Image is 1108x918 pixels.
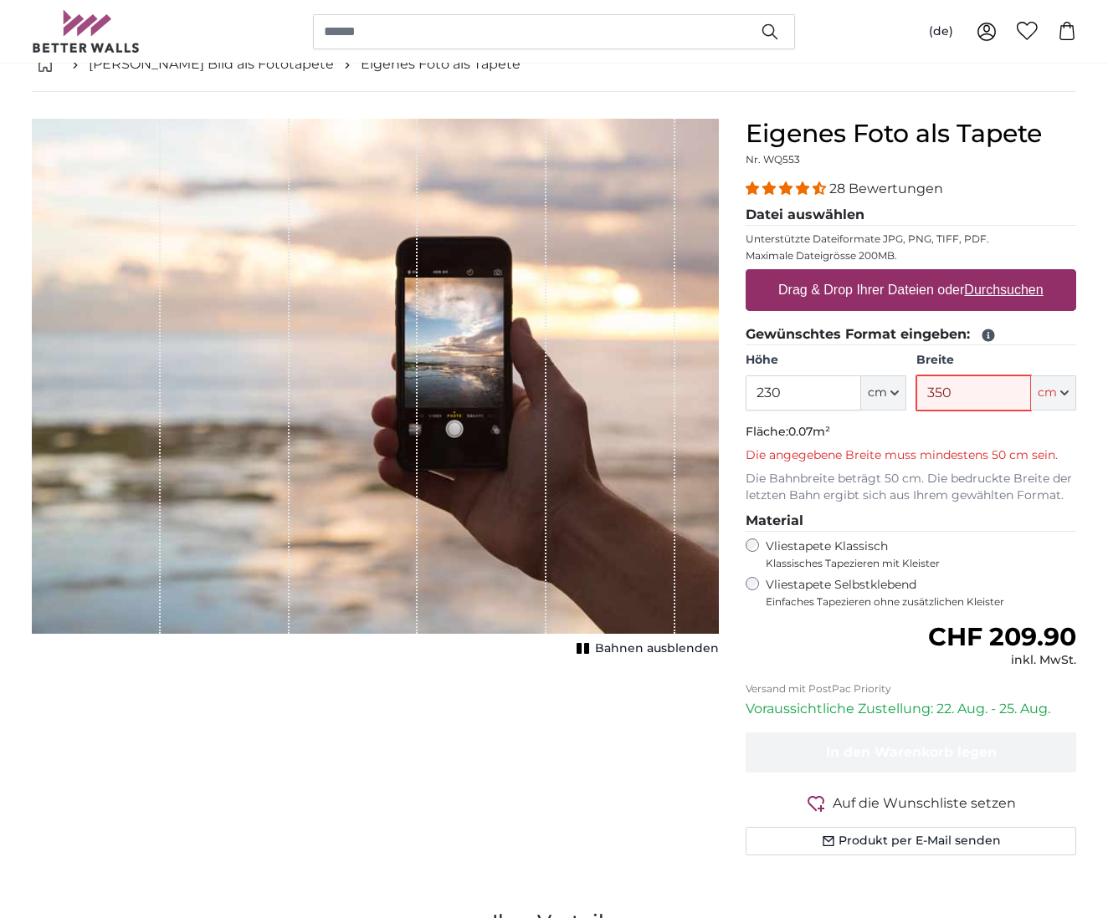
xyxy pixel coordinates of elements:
img: Betterwalls [32,10,141,53]
span: Einfaches Tapezieren ohne zusätzlichen Kleister [766,595,1076,609]
a: [PERSON_NAME] Bild als Fototapete [89,54,334,74]
span: cm [868,385,887,401]
p: Versand mit PostPac Priority [746,682,1076,696]
div: inkl. MwSt. [928,652,1076,669]
button: In den Warenkorb legen [746,732,1076,773]
label: Breite [916,352,1076,369]
label: Vliestapete Selbstklebend [766,577,1076,609]
a: Eigenes Foto als Tapete [361,54,521,74]
h1: Eigenes Foto als Tapete [746,119,1076,149]
button: cm [1031,375,1076,411]
button: Produkt per E-Mail senden [746,827,1076,855]
button: Auf die Wunschliste setzen [746,793,1076,813]
label: Drag & Drop Ihrer Dateien oder [772,273,1050,307]
p: Fläche: [746,424,1076,441]
span: Klassisches Tapezieren mit Kleister [766,557,1062,570]
button: (de) [916,17,967,47]
p: Voraussichtliche Zustellung: 22. Aug. - 25. Aug. [746,699,1076,719]
label: Höhe [746,352,905,369]
legend: Gewünschtes Format eingeben: [746,324,1076,345]
legend: Material [746,511,1076,532]
p: Maximale Dateigrösse 200MB. [746,249,1076,263]
span: Auf die Wunschliste setzen [833,793,1016,813]
span: cm [1038,385,1057,401]
span: Nr. WQ553 [746,153,800,166]
span: CHF 209.90 [928,621,1076,652]
span: Bahnen ausblenden [595,640,719,657]
label: Vliestapete Klassisch [766,538,1062,570]
legend: Datei auswählen [746,205,1076,226]
p: Die angegebene Breite muss mindestens 50 cm sein. [746,447,1076,464]
p: Unterstützte Dateiformate JPG, PNG, TIFF, PDF. [746,232,1076,246]
u: Durchsuchen [965,283,1044,297]
span: In den Warenkorb legen [826,744,997,760]
span: 0.07m² [788,424,830,439]
button: cm [861,375,906,411]
span: 28 Bewertungen [829,181,943,196]
p: Die Bahnbreite beträgt 50 cm. Die bedruckte Breite der letzten Bahn ergibt sich aus Ihrem gewählt... [746,471,1076,504]
nav: breadcrumbs [32,38,1076,92]
button: Bahnen ausblenden [572,637,719,660]
div: 1 of 1 [32,119,719,660]
span: 4.32 stars [746,181,829,196]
